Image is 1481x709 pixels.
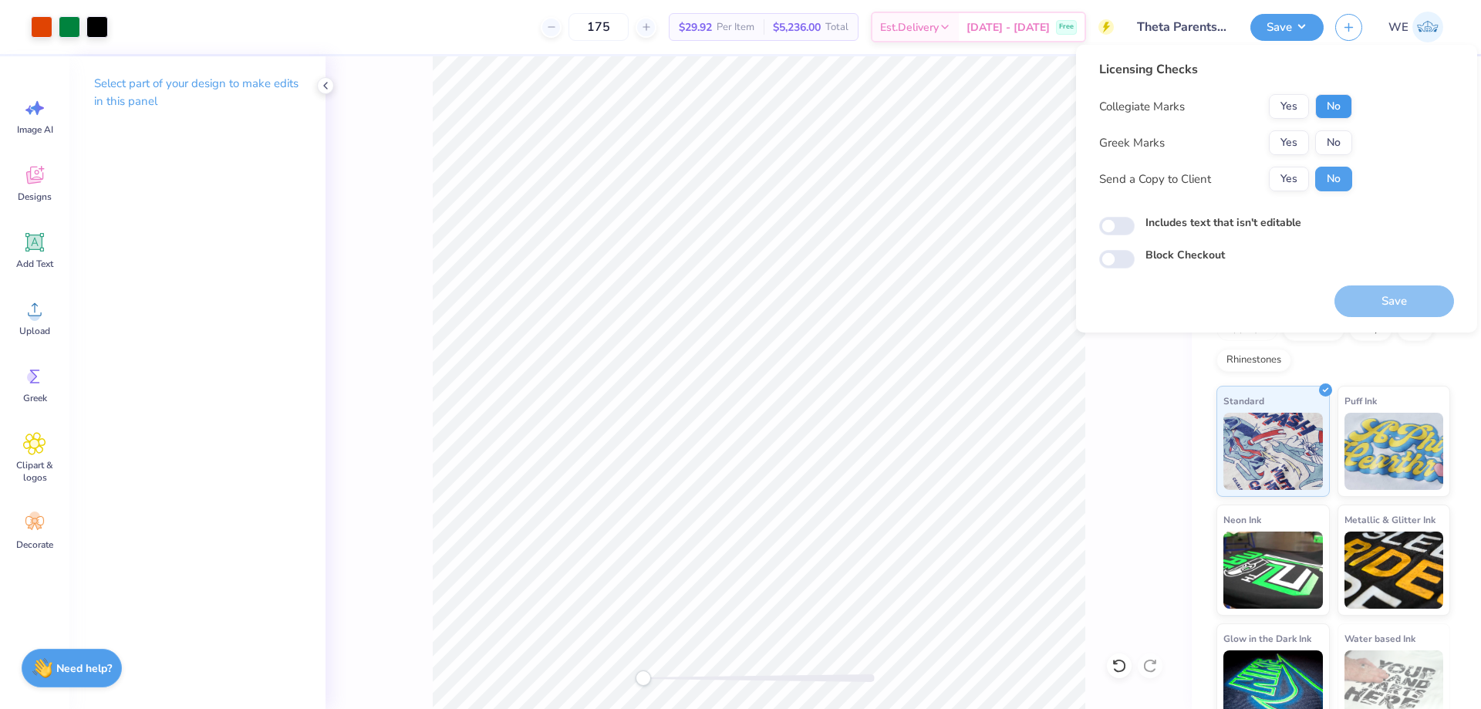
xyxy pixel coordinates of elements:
img: Metallic & Glitter Ink [1344,532,1444,609]
input: Untitled Design [1125,12,1239,42]
button: No [1315,94,1352,119]
span: $5,236.00 [773,19,821,35]
span: Upload [19,325,50,337]
button: Yes [1269,94,1309,119]
span: Puff Ink [1344,393,1377,409]
button: Yes [1269,167,1309,191]
span: Free [1059,22,1074,32]
span: Neon Ink [1223,511,1261,528]
strong: Need help? [56,661,112,676]
span: $29.92 [679,19,712,35]
input: – – [568,13,629,41]
span: Add Text [16,258,53,270]
img: Standard [1223,413,1323,490]
button: Save [1250,14,1324,41]
div: Greek Marks [1099,134,1165,152]
img: Neon Ink [1223,532,1323,609]
span: Clipart & logos [9,459,60,484]
span: Est. Delivery [880,19,939,35]
div: Collegiate Marks [1099,98,1185,116]
p: Select part of your design to make edits in this panel [94,75,301,110]
span: WE [1388,19,1408,36]
a: WE [1381,12,1450,42]
label: Block Checkout [1145,247,1225,263]
button: No [1315,167,1352,191]
span: Greek [23,392,47,404]
div: Rhinestones [1216,349,1291,372]
span: Image AI [17,123,53,136]
span: Glow in the Dark Ink [1223,630,1311,647]
button: Yes [1269,130,1309,155]
span: Designs [18,191,52,203]
div: Send a Copy to Client [1099,170,1211,188]
span: Standard [1223,393,1264,409]
span: Total [825,19,848,35]
label: Includes text that isn't editable [1145,214,1301,231]
span: Water based Ink [1344,630,1415,647]
div: Licensing Checks [1099,60,1352,79]
img: Werrine Empeynado [1412,12,1443,42]
span: Metallic & Glitter Ink [1344,511,1435,528]
span: [DATE] - [DATE] [967,19,1050,35]
span: Decorate [16,539,53,551]
button: No [1315,130,1352,155]
img: Puff Ink [1344,413,1444,490]
div: Accessibility label [636,670,651,686]
span: Per Item [717,19,754,35]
